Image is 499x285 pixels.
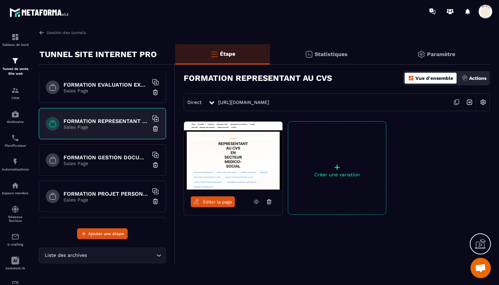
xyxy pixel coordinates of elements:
[63,191,148,197] h6: FORMATION PROJET PERSONNALISE
[2,52,29,81] a: formationformationTunnel de vente Site web
[63,88,148,93] p: Sales Page
[2,67,29,76] p: Tunnel de vente Site web
[218,100,269,105] a: [URL][DOMAIN_NAME]
[2,43,29,47] p: Tableau de bord
[63,161,148,166] p: Sales Page
[2,105,29,129] a: automationsautomationsWebinaire
[11,181,19,190] img: automations
[469,75,486,81] p: Actions
[63,154,148,161] h6: FORMATION GESTION DOCUMENTAIRE QUALITE
[2,200,29,228] a: social-networksocial-networkRéseaux Sociaux
[11,86,19,94] img: formation
[11,158,19,166] img: automations
[2,120,29,124] p: Webinaire
[2,96,29,100] p: CRM
[39,48,157,61] p: TUNNEL SITE INTERNET PRO
[220,51,235,57] p: Étape
[2,153,29,176] a: automationsautomationsAutomatisations
[2,266,29,270] p: Assistant IA
[463,96,476,109] img: arrow-next.bcc2205e.svg
[39,248,166,263] div: Search for option
[2,215,29,222] p: Réseaux Sociaux
[408,75,414,81] img: dashboard-orange.40269519.svg
[11,134,19,142] img: scheduler
[152,162,159,168] img: trash
[152,198,159,205] img: trash
[11,110,19,118] img: automations
[63,82,148,88] h6: FORMATION EVALUATION EXTERNE HAS
[305,50,313,58] img: stats.20deebd0.svg
[2,129,29,153] a: schedulerschedulerPlanificateur
[415,75,453,81] p: Vue d'ensemble
[88,252,155,259] input: Search for option
[184,73,332,83] h3: FORMATION REPRESENTANT AU CVS
[43,252,88,259] span: Liste des archives
[2,243,29,246] p: E-mailing
[63,118,148,124] h6: FORMATION REPRESENTANT AU CVS
[2,176,29,200] a: automationsautomationsEspace membre
[152,89,159,96] img: trash
[462,75,468,81] img: actions.d6e523a2.png
[11,33,19,41] img: formation
[2,191,29,195] p: Espace membre
[2,167,29,171] p: Automatisations
[63,124,148,130] p: Sales Page
[2,251,29,275] a: Assistant IA
[88,230,124,237] span: Ajouter une étape
[2,228,29,251] a: emailemailE-mailing
[427,51,455,57] p: Paramètre
[288,162,386,172] p: +
[2,81,29,105] a: formationformationCRM
[77,228,128,239] button: Ajouter une étape
[203,199,232,204] span: Éditer la page
[152,125,159,132] img: trash
[2,144,29,147] p: Planificateur
[11,205,19,213] img: social-network
[417,50,425,58] img: setting-gr.5f69749f.svg
[11,57,19,65] img: formation
[2,28,29,52] a: formationformationTableau de bord
[39,30,86,36] a: Gestion des tunnels
[39,30,45,36] img: arrow
[191,196,235,207] a: Éditer la page
[10,6,71,19] img: logo
[210,50,218,58] img: bars-o.4a397970.svg
[477,96,489,109] img: setting-w.858f3a88.svg
[63,197,148,202] p: Sales Page
[11,233,19,241] img: email
[288,172,386,177] p: Créer une variation
[315,51,348,57] p: Statistiques
[184,122,282,190] img: image
[187,100,202,105] span: Direct
[470,258,491,278] div: Ouvrir le chat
